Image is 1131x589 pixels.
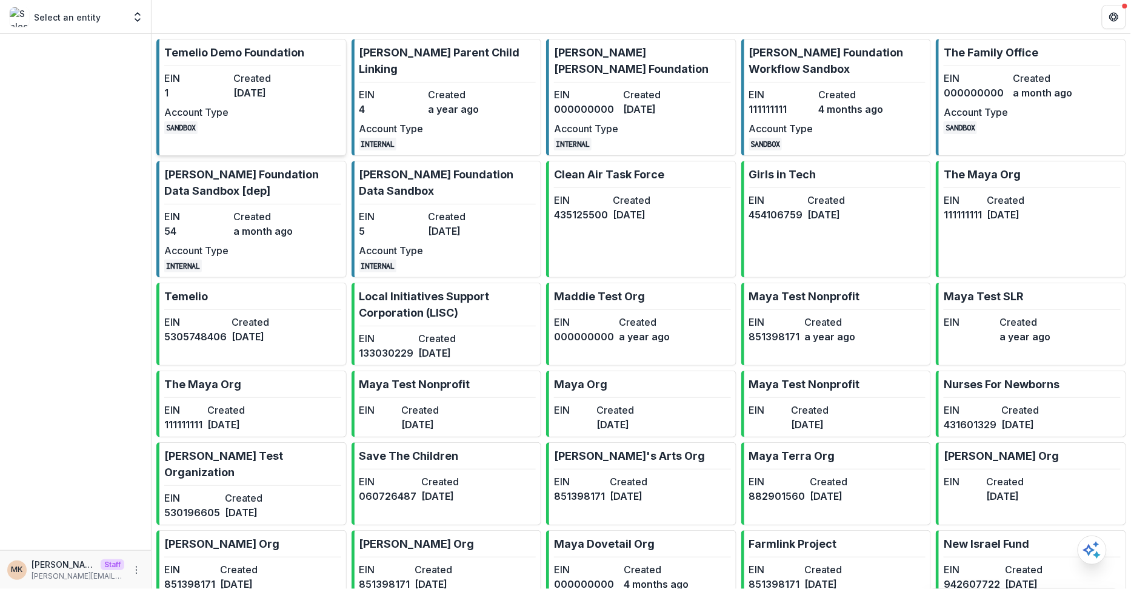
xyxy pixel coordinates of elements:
dt: EIN [164,315,227,329]
dd: 5305748406 [164,329,227,344]
a: Maya Test NonprofitEINCreated[DATE] [741,371,932,437]
p: New Israel Fund [944,536,1029,552]
dt: Created [1013,71,1077,86]
dt: EIN [359,209,424,224]
dt: EIN [944,315,995,329]
button: More [129,563,144,577]
dt: Account Type [164,243,229,258]
p: [PERSON_NAME] Org [944,448,1059,464]
dd: a year ago [429,102,493,116]
a: Local Initiatives Support Corporation (LISC)EIN133030229Created[DATE] [352,283,542,366]
a: [PERSON_NAME] OrgEINCreated[DATE] [936,442,1126,525]
a: [PERSON_NAME] Parent Child LinkingEIN4Createda year agoAccount TypeINTERNAL [352,39,542,156]
dt: Created [220,562,271,577]
dd: [DATE] [402,417,439,432]
p: Nurses For Newborns [944,376,1059,392]
a: Maya Test NonprofitEINCreated[DATE] [352,371,542,437]
a: [PERSON_NAME] Foundation Data Sandbox [dep]EIN54Createda month agoAccount TypeINTERNAL [156,161,347,278]
dd: [DATE] [596,417,634,432]
dt: Created [233,71,298,86]
dt: EIN [554,562,619,577]
dt: Account Type [944,105,1008,119]
dd: [DATE] [810,489,867,503]
dd: 530196605 [164,505,220,520]
p: Maya Test Nonprofit [359,376,470,392]
dt: EIN [944,71,1008,86]
code: SANDBOX [944,121,977,134]
dt: EIN [944,403,996,417]
p: [PERSON_NAME]'s Arts Org [554,448,705,464]
p: Save The Children [359,448,459,464]
a: Clean Air Task ForceEIN435125500Created[DATE] [546,161,736,278]
dt: EIN [164,562,215,577]
code: INTERNAL [359,138,397,150]
dt: Created [623,87,687,102]
dt: EIN [749,193,803,207]
p: Maya Test Nonprofit [749,376,860,392]
dt: EIN [749,315,800,329]
img: Select an entity [10,7,29,27]
dd: a year ago [999,329,1050,344]
p: Farmlink Project [749,536,837,552]
dt: EIN [749,403,787,417]
a: The Maya OrgEIN111111111Created[DATE] [936,161,1126,278]
p: The Maya Org [944,166,1021,183]
dt: Created [613,193,667,207]
dt: EIN [554,87,618,102]
dt: EIN [554,193,608,207]
dt: Created [232,315,294,329]
dt: EIN [164,71,229,86]
dd: 54 [164,224,229,238]
dd: 000000000 [944,86,1008,100]
dt: EIN [359,474,417,489]
dt: Account Type [554,121,618,136]
dd: 431601329 [944,417,996,432]
dt: Created [819,87,884,102]
dt: EIN [164,403,202,417]
dt: Created [1005,562,1061,577]
dd: 111111111 [944,207,982,222]
dt: Created [419,331,473,346]
p: [PERSON_NAME] Foundation Data Sandbox [359,166,536,199]
p: Maya Org [554,376,607,392]
p: [PERSON_NAME] Foundation Data Sandbox [dep] [164,166,341,199]
dd: a month ago [233,224,298,238]
p: Maya Test SLR [944,288,1024,305]
dt: EIN [944,474,981,489]
a: Maya Test SLREINCreateda year ago [936,283,1126,366]
dt: EIN [944,562,1000,577]
a: [PERSON_NAME]'s Arts OrgEIN851398171Created[DATE] [546,442,736,525]
dt: Created [619,315,679,329]
dt: Created [429,209,493,224]
dd: 4 [359,102,424,116]
dt: EIN [749,87,814,102]
p: The Maya Org [164,376,241,392]
p: Maddie Test Org [554,288,645,305]
dt: EIN [554,315,614,329]
dt: Created [1001,403,1054,417]
dt: Created [999,315,1050,329]
dt: Account Type [749,121,814,136]
dt: Created [792,403,829,417]
dt: Created [429,87,493,102]
dd: a month ago [1013,86,1077,100]
dd: [DATE] [419,346,473,360]
dd: 435125500 [554,207,608,222]
dd: [DATE] [422,489,479,503]
a: TemelioEIN5305748406Created[DATE] [156,283,347,366]
dd: [DATE] [1001,417,1054,432]
dd: 4 months ago [819,102,884,116]
p: The Family Office [944,44,1038,61]
button: Open AI Assistant [1078,536,1107,565]
p: Temelio [164,288,208,305]
dd: 111111111 [749,102,814,116]
a: Girls in TechEIN454106759Created[DATE] [741,161,932,278]
dd: 060726487 [359,489,417,503]
a: The Maya OrgEIN111111111Created[DATE] [156,371,347,437]
dd: 000000000 [554,329,614,344]
dd: [DATE] [987,207,1025,222]
dd: a year ago [619,329,679,344]
dt: EIN [359,87,424,102]
dt: EIN [164,209,229,224]
dt: EIN [749,562,800,577]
